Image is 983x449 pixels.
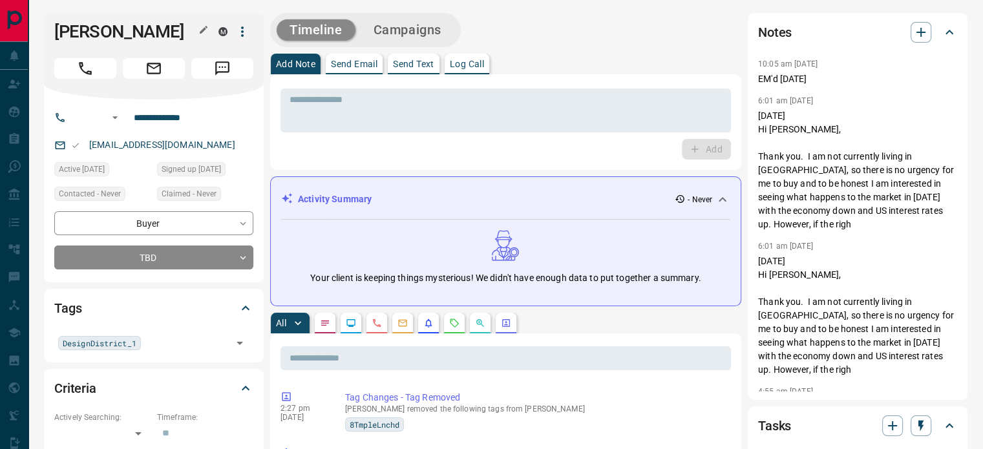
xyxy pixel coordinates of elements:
svg: Agent Actions [501,318,511,328]
span: DesignDistrict_1 [63,337,136,350]
p: Tag Changes - Tag Removed [345,391,726,404]
button: Open [231,334,249,352]
button: Open [107,110,123,125]
h2: Tags [54,298,81,318]
h2: Tasks [758,415,791,436]
p: EM'd [DATE] [758,72,957,86]
svg: Lead Browsing Activity [346,318,356,328]
h2: Criteria [54,378,96,399]
svg: Notes [320,318,330,328]
div: Buyer [54,211,253,235]
span: 8TmpleLnchd [350,418,399,431]
p: Your client is keeping things mysterious! We didn't have enough data to put together a summary. [310,271,701,285]
div: Tags [54,293,253,324]
svg: Requests [449,318,460,328]
span: Call [54,58,116,79]
span: Signed up [DATE] [162,163,221,176]
p: 10:05 am [DATE] [758,59,818,68]
svg: Calls [372,318,382,328]
p: [DATE] Hi [PERSON_NAME], Thank you. I am not currently living in [GEOGRAPHIC_DATA], so there is n... [758,255,957,377]
p: Timeframe: [157,412,253,423]
div: Tasks [758,410,957,441]
p: [DATE] [280,413,326,422]
div: Mon Dec 20 2021 [54,162,151,180]
svg: Opportunities [475,318,485,328]
div: Criteria [54,373,253,404]
p: Send Email [331,59,377,68]
button: Campaigns [361,19,454,41]
p: 6:01 am [DATE] [758,242,813,251]
button: Timeline [277,19,355,41]
span: Claimed - Never [162,187,217,200]
div: Notes [758,17,957,48]
p: - Never [688,194,712,205]
span: Message [191,58,253,79]
p: 2:27 pm [280,404,326,413]
p: Add Note [276,59,315,68]
span: Active [DATE] [59,163,105,176]
p: 6:01 am [DATE] [758,96,813,105]
p: Activity Summary [298,193,372,206]
p: [PERSON_NAME] removed the following tags from [PERSON_NAME] [345,404,726,413]
svg: Emails [397,318,408,328]
p: 4:55 am [DATE] [758,387,813,396]
p: Actively Searching: [54,412,151,423]
p: Send Text [393,59,434,68]
div: TBD [54,245,253,269]
span: Contacted - Never [59,187,121,200]
p: Log Call [450,59,484,68]
h1: [PERSON_NAME] [54,21,199,42]
span: Email [123,58,185,79]
p: [DATE] Hi [PERSON_NAME], Thank you. I am not currently living in [GEOGRAPHIC_DATA], so there is n... [758,109,957,231]
a: [EMAIL_ADDRESS][DOMAIN_NAME] [89,140,235,150]
svg: Listing Alerts [423,318,434,328]
p: All [276,318,286,328]
h2: Notes [758,22,792,43]
div: Sat Dec 21 2013 [157,162,253,180]
div: mrloft.ca [218,27,227,36]
div: Activity Summary- Never [281,187,730,211]
svg: Email Valid [71,141,80,150]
